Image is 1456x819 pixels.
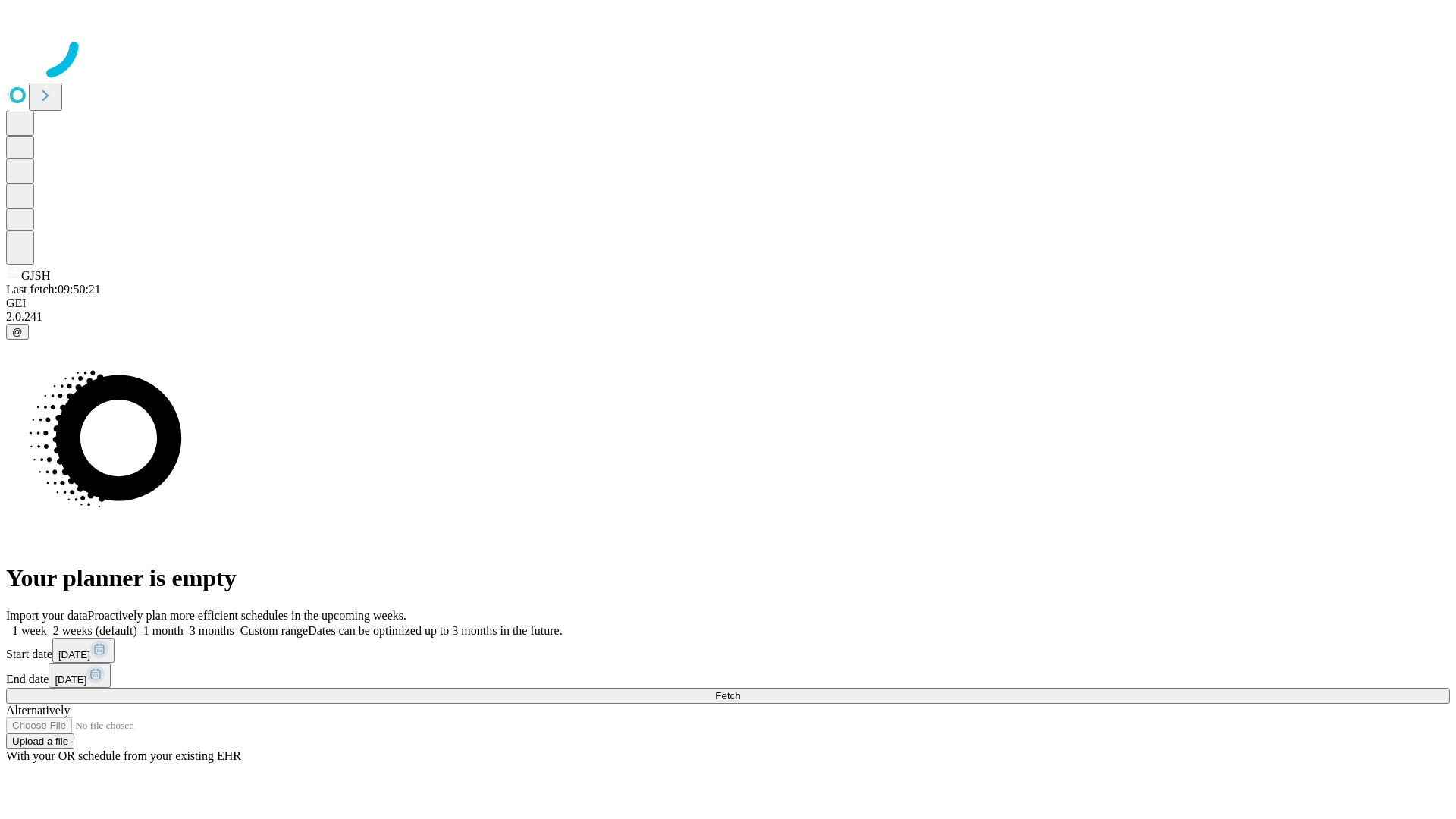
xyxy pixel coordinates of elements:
[6,749,241,762] span: With your OR schedule from your existing EHR
[240,624,308,637] span: Custom range
[308,624,562,637] span: Dates can be optimized up to 3 months in the future.
[52,638,115,663] button: [DATE]
[12,326,23,337] span: @
[49,663,111,688] button: [DATE]
[6,688,1450,704] button: Fetch
[6,310,1450,324] div: 2.0.241
[6,733,74,749] button: Upload a file
[21,269,50,282] span: GJSH
[6,297,1450,310] div: GEI
[6,638,1450,663] div: Start date
[6,324,29,340] button: @
[53,624,137,637] span: 2 weeks (default)
[55,674,86,686] span: [DATE]
[6,663,1450,688] div: End date
[715,690,740,701] span: Fetch
[58,649,90,661] span: [DATE]
[6,609,88,622] span: Import your data
[88,609,406,622] span: Proactively plan more efficient schedules in the upcoming weeks.
[6,283,101,296] span: Last fetch: 09:50:21
[6,704,70,717] span: Alternatively
[143,624,184,637] span: 1 month
[190,624,234,637] span: 3 months
[6,564,1450,592] h1: Your planner is empty
[12,624,47,637] span: 1 week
